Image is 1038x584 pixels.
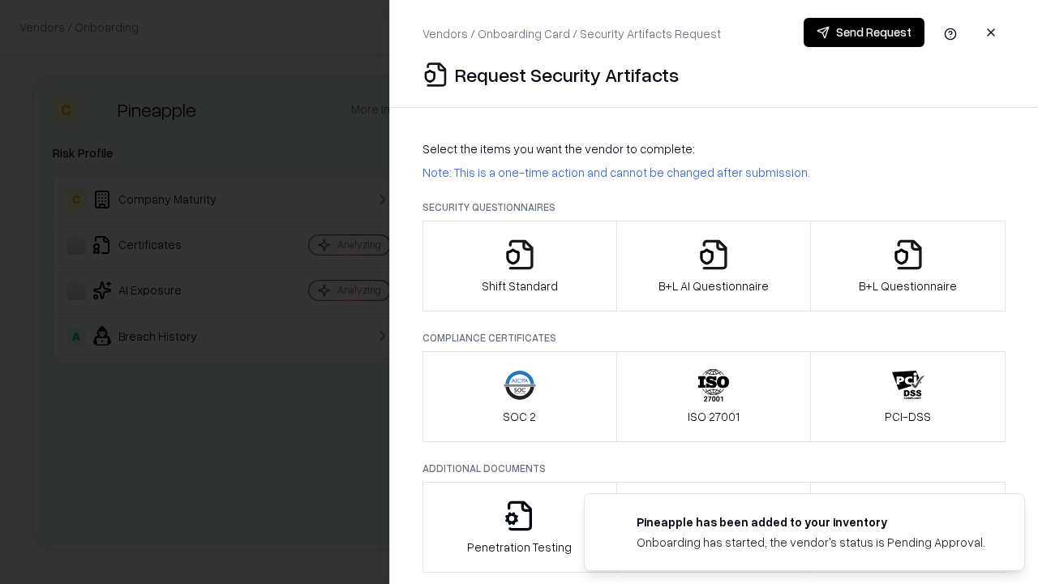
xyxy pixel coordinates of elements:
img: pineappleenergy.com [604,513,624,533]
button: Penetration Testing [422,482,617,573]
button: Send Request [804,18,924,47]
p: PCI-DSS [885,408,931,425]
p: Vendors / Onboarding Card / Security Artifacts Request [422,25,721,42]
button: B+L AI Questionnaire [616,221,812,311]
p: SOC 2 [503,408,536,425]
div: Onboarding has started, the vendor's status is Pending Approval. [637,534,985,551]
button: Shift Standard [422,221,617,311]
p: Shift Standard [482,277,558,294]
p: Penetration Testing [467,539,572,556]
button: B+L Questionnaire [810,221,1006,311]
button: Data Processing Agreement [810,482,1006,573]
p: Request Security Artifacts [455,62,679,88]
p: B+L AI Questionnaire [658,277,769,294]
button: Privacy Policy [616,482,812,573]
p: Additional Documents [422,462,1006,475]
div: Pineapple has been added to your inventory [637,513,985,530]
p: Security Questionnaires [422,200,1006,214]
p: Compliance Certificates [422,331,1006,345]
p: ISO 27001 [688,408,740,425]
button: SOC 2 [422,351,617,442]
button: ISO 27001 [616,351,812,442]
p: Note: This is a one-time action and cannot be changed after submission. [422,164,1006,181]
p: Select the items you want the vendor to complete: [422,140,1006,157]
button: PCI-DSS [810,351,1006,442]
p: B+L Questionnaire [859,277,957,294]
